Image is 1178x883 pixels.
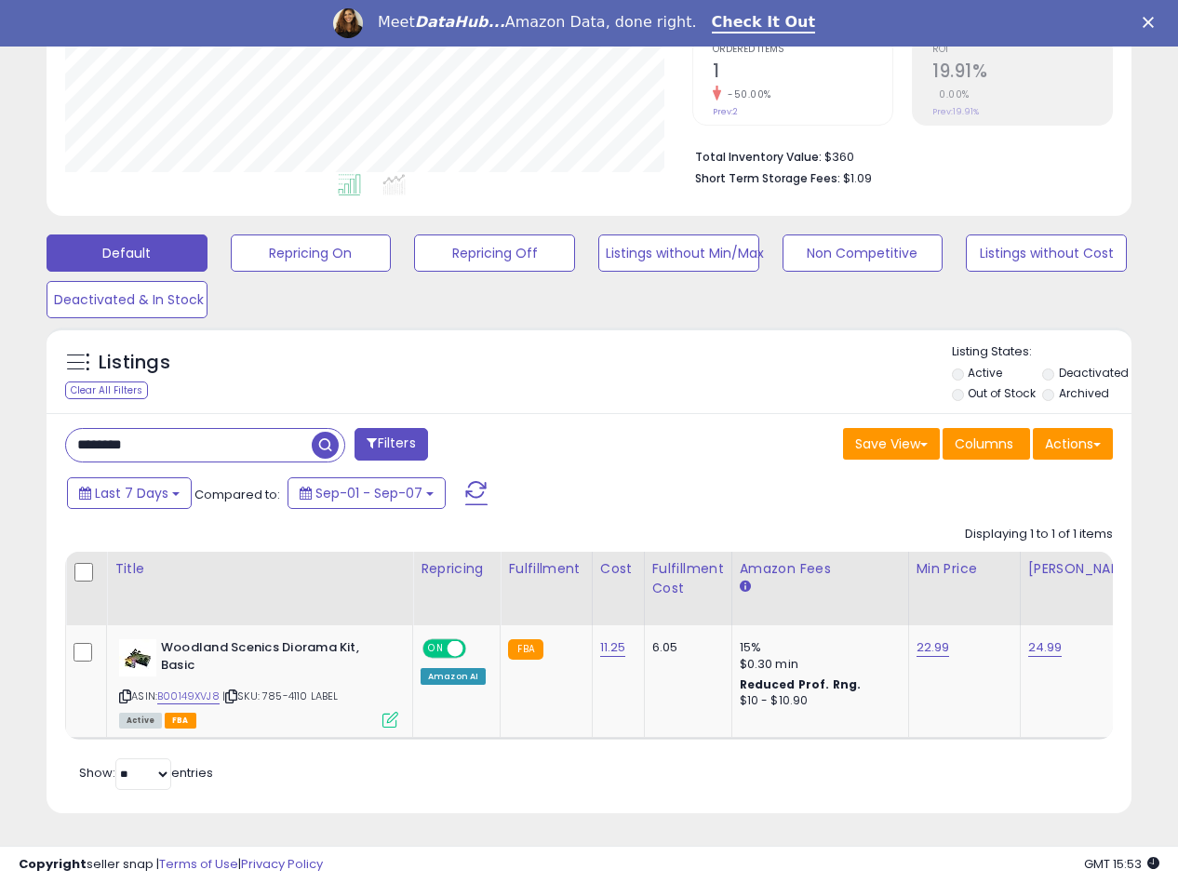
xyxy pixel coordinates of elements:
[598,234,759,272] button: Listings without Min/Max
[415,13,505,31] i: DataHub...
[740,656,894,673] div: $0.30 min
[421,668,486,685] div: Amazon AI
[19,855,87,873] strong: Copyright
[1084,855,1159,873] span: 2025-09-15 15:53 GMT
[114,559,405,579] div: Title
[424,641,448,657] span: ON
[932,106,979,117] small: Prev: 19.91%
[932,87,970,101] small: 0.00%
[968,365,1002,381] label: Active
[67,477,192,509] button: Last 7 Days
[952,343,1132,361] p: Listing States:
[157,689,220,704] a: B00149XVJ8
[932,45,1112,55] span: ROI
[47,234,207,272] button: Default
[713,60,892,86] h2: 1
[713,45,892,55] span: Ordered Items
[713,106,738,117] small: Prev: 2
[932,60,1112,86] h2: 19.91%
[414,234,575,272] button: Repricing Off
[119,713,162,729] span: All listings currently available for purchase on Amazon
[119,639,156,676] img: 41Tsb7IxrtL._SL40_.jpg
[333,8,363,38] img: Profile image for Georgie
[843,169,872,187] span: $1.09
[1028,559,1139,579] div: [PERSON_NAME]
[721,87,771,101] small: -50.00%
[194,486,280,503] span: Compared to:
[165,713,196,729] span: FBA
[159,855,238,873] a: Terms of Use
[695,149,822,165] b: Total Inventory Value:
[95,484,168,502] span: Last 7 Days
[463,641,493,657] span: OFF
[917,638,950,657] a: 22.99
[966,234,1127,272] button: Listings without Cost
[917,559,1012,579] div: Min Price
[315,484,422,502] span: Sep-01 - Sep-07
[600,638,626,657] a: 11.25
[652,639,717,656] div: 6.05
[47,281,207,318] button: Deactivated & In Stock
[99,350,170,376] h5: Listings
[600,559,636,579] div: Cost
[695,170,840,186] b: Short Term Storage Fees:
[79,764,213,782] span: Show: entries
[161,639,387,678] b: Woodland Scenics Diorama Kit, Basic
[231,234,392,272] button: Repricing On
[378,13,697,32] div: Meet Amazon Data, done right.
[19,856,323,874] div: seller snap | |
[1143,17,1161,28] div: Close
[783,234,944,272] button: Non Competitive
[1028,638,1063,657] a: 24.99
[65,381,148,399] div: Clear All Filters
[508,559,583,579] div: Fulfillment
[740,676,862,692] b: Reduced Prof. Rng.
[965,526,1113,543] div: Displaying 1 to 1 of 1 items
[1059,365,1129,381] label: Deactivated
[421,559,492,579] div: Repricing
[955,435,1013,453] span: Columns
[712,13,816,33] a: Check It Out
[740,693,894,709] div: $10 - $10.90
[1033,428,1113,460] button: Actions
[119,639,398,726] div: ASIN:
[740,579,751,595] small: Amazon Fees.
[508,639,542,660] small: FBA
[695,144,1099,167] li: $360
[740,639,894,656] div: 15%
[355,428,427,461] button: Filters
[740,559,901,579] div: Amazon Fees
[968,385,1036,401] label: Out of Stock
[652,559,724,598] div: Fulfillment Cost
[288,477,446,509] button: Sep-01 - Sep-07
[943,428,1030,460] button: Columns
[843,428,940,460] button: Save View
[222,689,339,703] span: | SKU: 785-4110 LABEL
[241,855,323,873] a: Privacy Policy
[1059,385,1109,401] label: Archived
